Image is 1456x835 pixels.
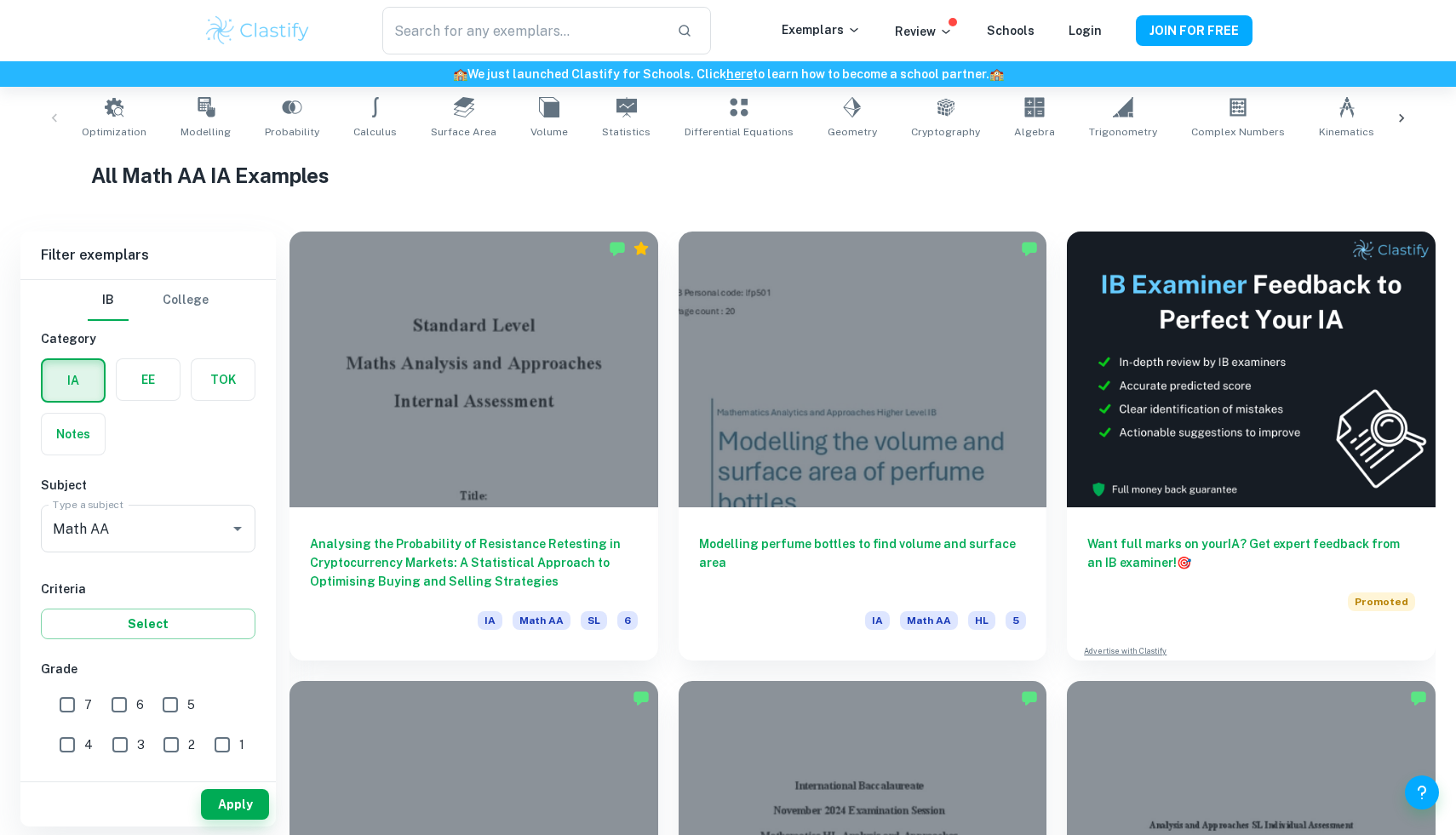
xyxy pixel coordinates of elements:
span: SL [581,611,607,630]
button: IB [88,280,129,321]
span: Cryptography [911,124,980,140]
div: Premium [633,240,650,257]
span: 1 [239,735,244,754]
span: Trigonometry [1089,124,1157,140]
span: IA [478,611,502,630]
span: 3 [137,735,145,754]
img: Clastify logo [203,14,312,48]
button: JOIN FOR FREE [1136,15,1253,46]
img: Marked [609,240,626,257]
a: here [726,67,753,81]
h6: Filter exemplars [20,232,276,279]
span: 🎯 [1177,556,1191,569]
span: Calculus [353,124,397,140]
button: Open [226,517,249,540]
span: 5 [187,695,195,714]
span: HL [968,611,995,630]
span: Geometry [828,124,877,140]
button: College [163,280,209,321]
span: 4 [84,735,93,754]
input: Search for any exemplars... [382,7,663,54]
h6: Category [41,329,255,348]
button: Help and Feedback [1405,775,1439,809]
label: Type a subject [53,497,123,512]
img: Marked [1410,689,1427,706]
button: Notes [42,414,105,455]
p: Review [895,22,953,41]
img: Thumbnail [1067,232,1436,507]
span: Differential Equations [685,124,794,140]
span: Algebra [1014,124,1055,140]
span: 2 [188,735,195,754]
button: Select [41,609,255,639]
button: IA [43,360,104,401]
span: Math AA [900,611,958,630]
span: 🏫 [989,67,1004,81]
span: 5 [1006,611,1026,630]
img: Marked [633,689,650,706]
span: Complex Numbers [1191,124,1285,140]
h6: Criteria [41,580,255,598]
img: Marked [1021,689,1038,706]
span: Probability [265,124,319,140]
div: Filter type choice [88,280,209,321]
a: Want full marks on yourIA? Get expert feedback from an IB examiner!PromotedAdvertise with Clastify [1067,232,1436,661]
span: 7 [84,695,92,714]
span: Math AA [513,611,570,630]
span: 🏫 [453,67,467,81]
span: 6 [617,611,638,630]
h1: All Math AA IA Examples [91,160,1365,191]
span: Surface Area [431,124,496,140]
span: IA [865,611,890,630]
a: Schools [987,24,1035,37]
img: Marked [1021,240,1038,257]
span: Kinematics [1319,124,1374,140]
a: Advertise with Clastify [1084,645,1167,657]
span: Modelling [181,124,231,140]
button: TOK [192,359,255,400]
button: EE [117,359,180,400]
p: Exemplars [782,20,861,39]
h6: Want full marks on your IA ? Get expert feedback from an IB examiner! [1087,535,1415,572]
h6: Subject [41,476,255,495]
a: Modelling perfume bottles to find volume and surface areaIAMath AAHL5 [679,232,1047,661]
a: Login [1069,24,1102,37]
h6: Grade [41,660,255,678]
h6: Modelling perfume bottles to find volume and surface area [699,535,1027,591]
span: Promoted [1348,592,1415,611]
span: Optimization [82,124,146,140]
span: Statistics [602,124,651,140]
h6: We just launched Clastify for Schools. Click to learn how to become a school partner. [3,65,1453,83]
span: Volume [530,124,568,140]
h6: Analysing the Probability of Resistance Retesting in Cryptocurrency Markets: A Statistical Approa... [310,535,638,591]
a: Analysing the Probability of Resistance Retesting in Cryptocurrency Markets: A Statistical Approa... [289,232,658,661]
button: Apply [201,789,269,820]
span: 6 [136,695,144,714]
